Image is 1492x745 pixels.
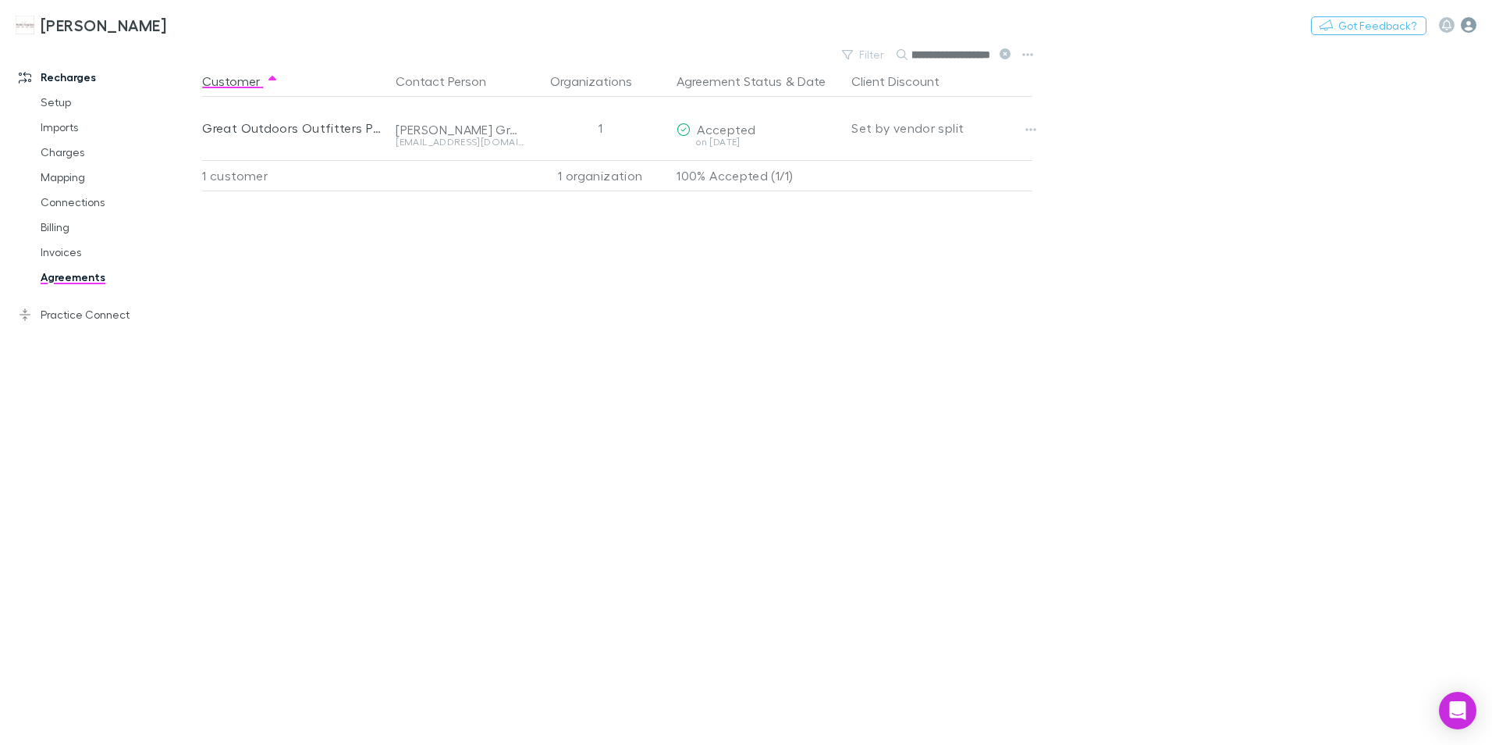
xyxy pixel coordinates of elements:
div: Set by vendor split [851,97,1032,159]
a: Connections [25,190,211,215]
button: Organizations [550,66,651,97]
span: Accepted [697,122,755,137]
h3: [PERSON_NAME] [41,16,166,34]
a: Invoices [25,240,211,265]
a: Recharges [3,65,211,90]
button: Date [798,66,826,97]
button: Customer [202,66,279,97]
p: 100% Accepted (1/1) [677,161,839,191]
a: Setup [25,90,211,115]
a: Imports [25,115,211,140]
div: Great Outdoors Outfitters Pty Ltd [202,97,383,159]
button: Contact Person [396,66,505,97]
div: & [677,66,839,97]
div: Open Intercom Messenger [1439,692,1476,729]
div: 1 [530,97,670,159]
a: [PERSON_NAME] [6,6,176,44]
div: [PERSON_NAME] Great Outdoors Outfitters Pty Ltd [396,122,524,137]
a: Agreements [25,265,211,290]
div: 1 customer [202,160,389,191]
img: Hales Douglass's Logo [16,16,34,34]
button: Got Feedback? [1311,16,1426,35]
div: 1 organization [530,160,670,191]
button: Agreement Status [677,66,782,97]
a: Practice Connect [3,302,211,327]
a: Billing [25,215,211,240]
button: Filter [834,45,893,64]
button: Client Discount [851,66,958,97]
div: [EMAIL_ADDRESS][DOMAIN_NAME] [396,137,524,147]
div: on [DATE] [677,137,839,147]
a: Mapping [25,165,211,190]
a: Charges [25,140,211,165]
